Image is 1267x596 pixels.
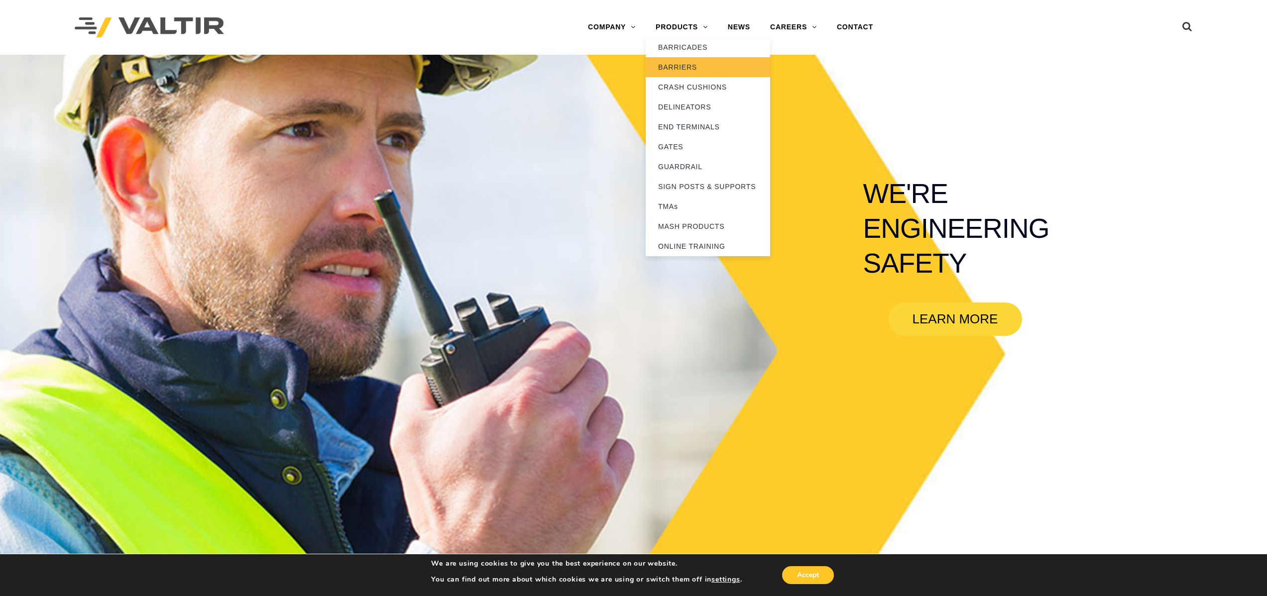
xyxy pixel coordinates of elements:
button: Accept [782,566,834,584]
a: GATES [646,137,770,157]
a: MASH PRODUCTS [646,216,770,236]
button: settings [711,575,740,584]
a: SIGN POSTS & SUPPORTS [646,177,770,197]
a: CONTACT [827,17,883,37]
a: ONLINE TRAINING [646,236,770,256]
a: END TERMINALS [646,117,770,137]
a: LEARN MORE [889,302,1022,336]
a: GUARDRAIL [646,157,770,177]
a: CRASH CUSHIONS [646,77,770,97]
a: PRODUCTS [646,17,718,37]
img: Valtir [75,17,224,38]
a: TMAs [646,197,770,216]
rs-layer: WE'RE ENGINEERING SAFETY [863,176,971,281]
a: CAREERS [760,17,827,37]
a: NEWS [718,17,760,37]
a: DELINEATORS [646,97,770,117]
a: COMPANY [578,17,646,37]
a: BARRICADES [646,37,770,57]
p: You can find out more about which cookies we are using or switch them off in . [431,575,742,584]
a: BARRIERS [646,57,770,77]
p: We are using cookies to give you the best experience on our website. [431,559,742,568]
